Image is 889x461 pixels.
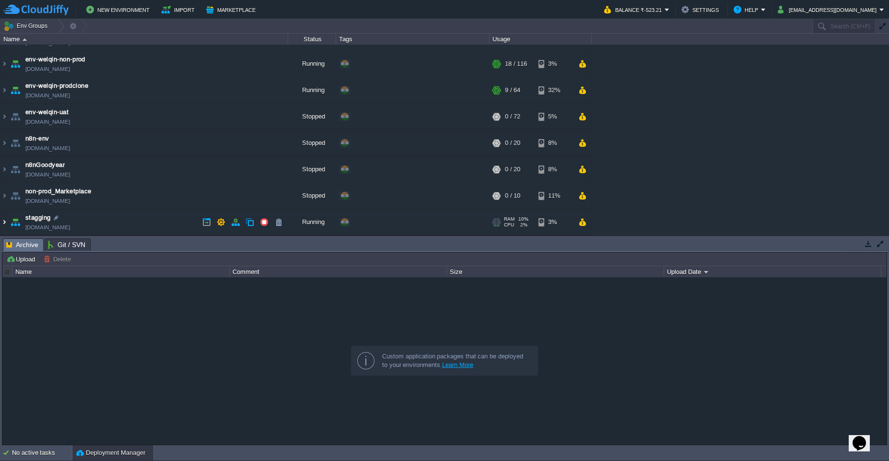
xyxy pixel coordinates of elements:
[0,183,8,209] img: AMDAwAAAACH5BAEAAAAALAAAAAABAAEAAAICRAEAOw==
[505,130,520,156] div: 0 / 20
[490,34,591,45] div: Usage
[9,183,22,209] img: AMDAwAAAACH5BAEAAAAALAAAAAABAAEAAAICRAEAOw==
[13,266,229,277] div: Name
[288,156,336,182] div: Stopped
[288,183,336,209] div: Stopped
[665,266,881,277] div: Upload Date
[288,209,336,235] div: Running
[447,266,664,277] div: Size
[12,445,72,461] div: No active tasks
[538,183,570,209] div: 11%
[6,239,38,251] span: Archive
[604,4,665,15] button: Balance ₹-523.21
[734,4,761,15] button: Help
[9,51,22,77] img: AMDAwAAAACH5BAEAAAAALAAAAAABAAEAAAICRAEAOw==
[505,183,520,209] div: 0 / 10
[289,34,336,45] div: Status
[9,156,22,182] img: AMDAwAAAACH5BAEAAAAALAAAAAABAAEAAAICRAEAOw==
[518,222,527,228] span: 2%
[442,361,473,368] a: Learn More
[25,170,70,179] a: [DOMAIN_NAME]
[25,223,70,232] a: [DOMAIN_NAME]
[0,130,8,156] img: AMDAwAAAACH5BAEAAAAALAAAAAABAAEAAAICRAEAOw==
[0,156,8,182] img: AMDAwAAAACH5BAEAAAAALAAAAAABAAEAAAICRAEAOw==
[206,4,258,15] button: Marketplace
[9,77,22,103] img: AMDAwAAAACH5BAEAAAAALAAAAAABAAEAAAICRAEAOw==
[1,34,288,45] div: Name
[681,4,722,15] button: Settings
[25,107,69,117] a: env-welqin-uat
[288,51,336,77] div: Running
[9,104,22,130] img: AMDAwAAAACH5BAEAAAAALAAAAAABAAEAAAICRAEAOw==
[25,55,85,64] a: env-welqin-non-prod
[538,51,570,77] div: 3%
[9,209,22,235] img: AMDAwAAAACH5BAEAAAAALAAAAAABAAEAAAICRAEAOw==
[538,209,570,235] div: 3%
[505,104,520,130] div: 0 / 72
[505,156,520,182] div: 0 / 20
[44,255,74,263] button: Delete
[48,239,85,250] span: Git / SVN
[0,77,8,103] img: AMDAwAAAACH5BAEAAAAALAAAAAABAAEAAAICRAEAOw==
[538,156,570,182] div: 8%
[25,143,70,153] a: [DOMAIN_NAME]
[25,160,65,170] a: n8nGoodyear
[25,213,51,223] a: stagging
[76,448,145,458] button: Deployment Manager
[25,117,70,127] a: [DOMAIN_NAME]
[6,255,38,263] button: Upload
[25,196,70,206] a: [DOMAIN_NAME]
[504,222,514,228] span: CPU
[505,77,520,103] div: 9 / 64
[3,19,51,33] button: Env Groups
[538,130,570,156] div: 8%
[86,4,152,15] button: New Environment
[518,216,528,222] span: 10%
[288,77,336,103] div: Running
[3,4,69,16] img: CloudJiffy
[538,77,570,103] div: 32%
[25,81,88,91] a: env-welqin-prodclone
[538,104,570,130] div: 5%
[778,4,879,15] button: [EMAIL_ADDRESS][DOMAIN_NAME]
[25,64,70,74] a: [DOMAIN_NAME]
[337,34,489,45] div: Tags
[0,104,8,130] img: AMDAwAAAACH5BAEAAAAALAAAAAABAAEAAAICRAEAOw==
[23,38,27,41] img: AMDAwAAAACH5BAEAAAAALAAAAAABAAEAAAICRAEAOw==
[162,4,198,15] button: Import
[504,216,515,222] span: RAM
[849,423,879,451] iframe: chat widget
[9,130,22,156] img: AMDAwAAAACH5BAEAAAAALAAAAAABAAEAAAICRAEAOw==
[288,130,336,156] div: Stopped
[0,51,8,77] img: AMDAwAAAACH5BAEAAAAALAAAAAABAAEAAAICRAEAOw==
[288,104,336,130] div: Stopped
[0,209,8,235] img: AMDAwAAAACH5BAEAAAAALAAAAAABAAEAAAICRAEAOw==
[25,134,49,143] a: n8n-env
[505,51,527,77] div: 18 / 116
[25,187,92,196] a: non-prod_Marketplace
[230,266,446,277] div: Comment
[25,91,70,100] span: [DOMAIN_NAME]
[382,352,530,369] div: Custom application packages that can be deployed to your environments.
